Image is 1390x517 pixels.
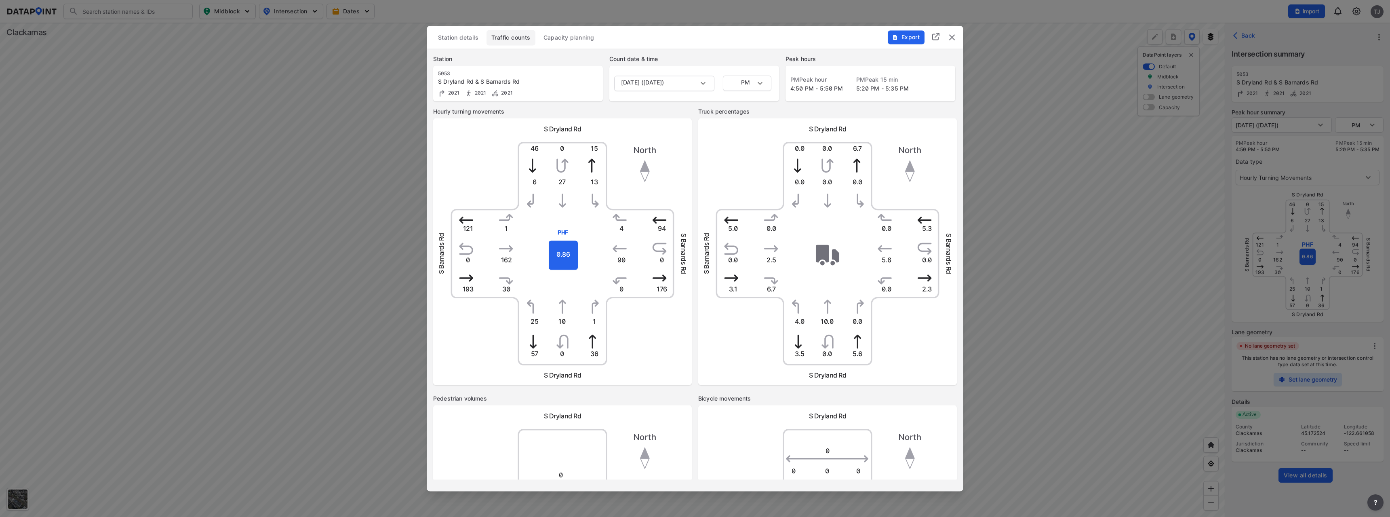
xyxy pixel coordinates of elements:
span: S Dryland Rd [544,412,581,420]
label: Peak hours [786,55,955,63]
img: File%20-%20Download.70cf71cd.svg [892,34,898,40]
button: more [1367,494,1384,511]
div: basic tabs example [433,30,957,45]
span: S Dryland Rd [809,125,847,133]
label: Count date & time [609,55,779,63]
span: Capacity planning [543,34,594,42]
span: 2021 [446,90,460,96]
div: 5053 [438,70,571,77]
div: [DATE] ([DATE]) [614,76,714,91]
label: Bicycle movements [698,395,957,403]
span: 2021 [499,90,513,96]
button: delete [947,32,957,42]
img: full_screen.b7bf9a36.svg [931,32,941,42]
div: PM [723,76,771,91]
span: S Barnards Rd [680,233,688,274]
span: S Dryland Rd [544,125,581,133]
span: S Barnards Rd [945,233,953,274]
label: Hourly turning movements [433,108,692,116]
span: ? [1372,498,1379,507]
span: S Barnards Rd [702,233,710,274]
img: close.efbf2170.svg [947,32,957,42]
label: Pedestrian volumes [433,395,692,403]
img: Bicycle count [491,89,499,97]
div: S Dryland Rd & S Barnards Rd [438,78,571,86]
span: S Barnards Rd [437,233,445,274]
label: PM Peak hour [790,76,843,84]
label: PM Peak 15 min [856,76,909,84]
span: S Dryland Rd [809,412,847,420]
button: Export [888,30,925,44]
span: Traffic counts [491,34,531,42]
span: 5:20 PM - 5:35 PM [856,85,909,92]
span: Export [892,33,919,41]
label: Station [433,55,603,63]
img: Pedestrian count [465,89,473,97]
span: Station details [438,34,478,42]
span: 4:50 PM - 5:50 PM [790,85,843,92]
label: Truck percentages [698,108,957,116]
span: 2021 [473,90,486,96]
img: Turning count [438,89,446,97]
